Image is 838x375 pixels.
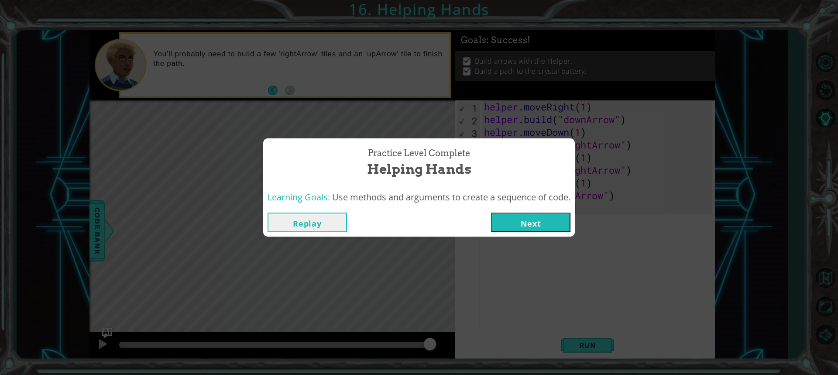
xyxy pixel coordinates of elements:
span: Helping Hands [367,160,471,179]
span: Use methods and arguments to create a sequence of code. [332,191,570,203]
span: Learning Goals: [268,191,330,203]
button: Replay [268,213,347,232]
button: Next [491,213,570,232]
span: Practice Level Complete [368,147,470,160]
